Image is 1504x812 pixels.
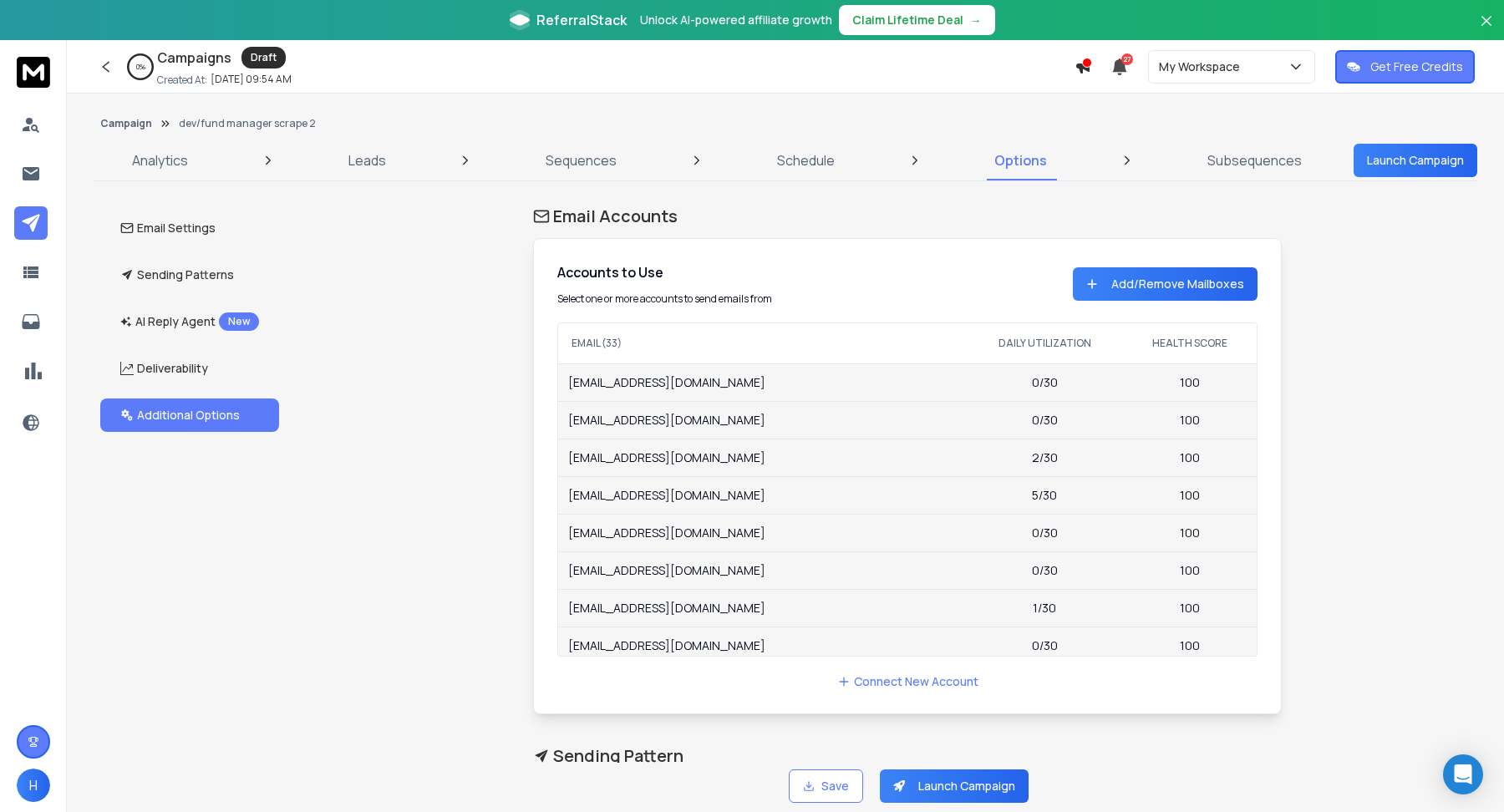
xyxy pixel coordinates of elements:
a: Schedule [767,140,845,180]
span: 27 [1121,53,1133,65]
button: Close banner [1476,10,1497,50]
p: Options [994,150,1047,170]
a: Analytics [122,140,198,180]
p: My Workspace [1159,58,1247,75]
p: Leads [348,150,386,170]
span: → [970,12,982,28]
p: Unlock AI-powered affiliate growth [640,12,832,28]
a: Leads [338,140,396,180]
div: Open Intercom Messenger [1443,754,1483,794]
div: Draft [241,47,286,69]
button: Campaign [100,117,152,130]
a: Options [984,140,1057,180]
h1: Campaigns [157,48,231,68]
button: Claim Lifetime Deal→ [839,5,995,35]
p: Schedule [777,150,835,170]
p: Subsequences [1207,150,1302,170]
a: Subsequences [1197,140,1312,180]
span: ReferralStack [536,10,627,30]
button: H [17,769,50,802]
p: Created At: [157,74,207,87]
button: Launch Campaign [1354,144,1477,177]
p: Email Settings [120,220,216,236]
p: dev/fund manager scrape 2 [179,117,316,130]
a: Sequences [536,140,627,180]
p: [DATE] 09:54 AM [211,73,292,86]
p: Analytics [132,150,188,170]
p: Get Free Credits [1370,58,1463,75]
p: 0 % [136,62,145,72]
h1: Email Accounts [533,205,1282,228]
p: Sequences [546,150,617,170]
button: Get Free Credits [1335,50,1475,84]
button: Email Settings [100,211,279,245]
